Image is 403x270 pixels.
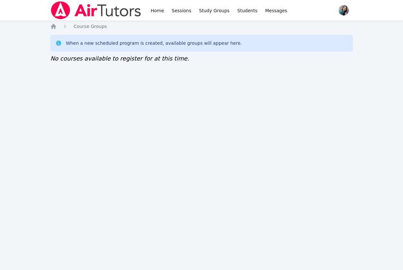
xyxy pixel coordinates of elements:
span: Course Groups [73,24,107,29]
div: When a new scheduled program is created, available groups will appear here. [66,40,242,46]
span: Messages [265,7,287,14]
a: Course Groups [73,23,107,30]
img: Air Tutors [50,1,141,19]
nav: Breadcrumb [50,23,352,30]
span: No courses available to register for at this time. [50,55,189,62]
